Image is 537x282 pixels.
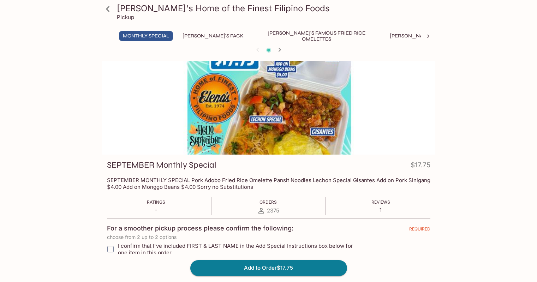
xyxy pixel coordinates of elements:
button: [PERSON_NAME]'s Pack [179,31,247,41]
p: Pickup [117,14,134,20]
h4: For a smoother pickup process please confirm the following: [107,224,293,232]
span: 2375 [267,207,279,214]
h3: [PERSON_NAME]'s Home of the Finest Filipino Foods [117,3,432,14]
p: - [147,206,165,213]
span: REQUIRED [409,226,430,234]
button: Monthly Special [119,31,173,41]
button: [PERSON_NAME]'s Mixed Plates [386,31,476,41]
h3: SEPTEMBER Monthly Special [107,160,216,170]
button: [PERSON_NAME]'s Famous Fried Rice Omelettes [253,31,380,41]
h4: $17.75 [411,160,430,173]
span: Reviews [371,199,390,205]
p: 1 [371,206,390,213]
p: SEPTEMBER MONTHLY SPECIAL Pork Adobo Fried Rice Omelette Pansit Noodles Lechon Special Gisantes A... [107,177,430,190]
div: SEPTEMBER Monthly Special [102,61,435,155]
span: Ratings [147,199,165,205]
p: choose from 2 up to 2 options [107,234,430,240]
span: I confirm that I've included FIRST & LAST NAME in the Add Special Instructions box below for one ... [118,242,363,256]
span: Orders [259,199,277,205]
button: Add to Order$17.75 [190,260,347,276]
